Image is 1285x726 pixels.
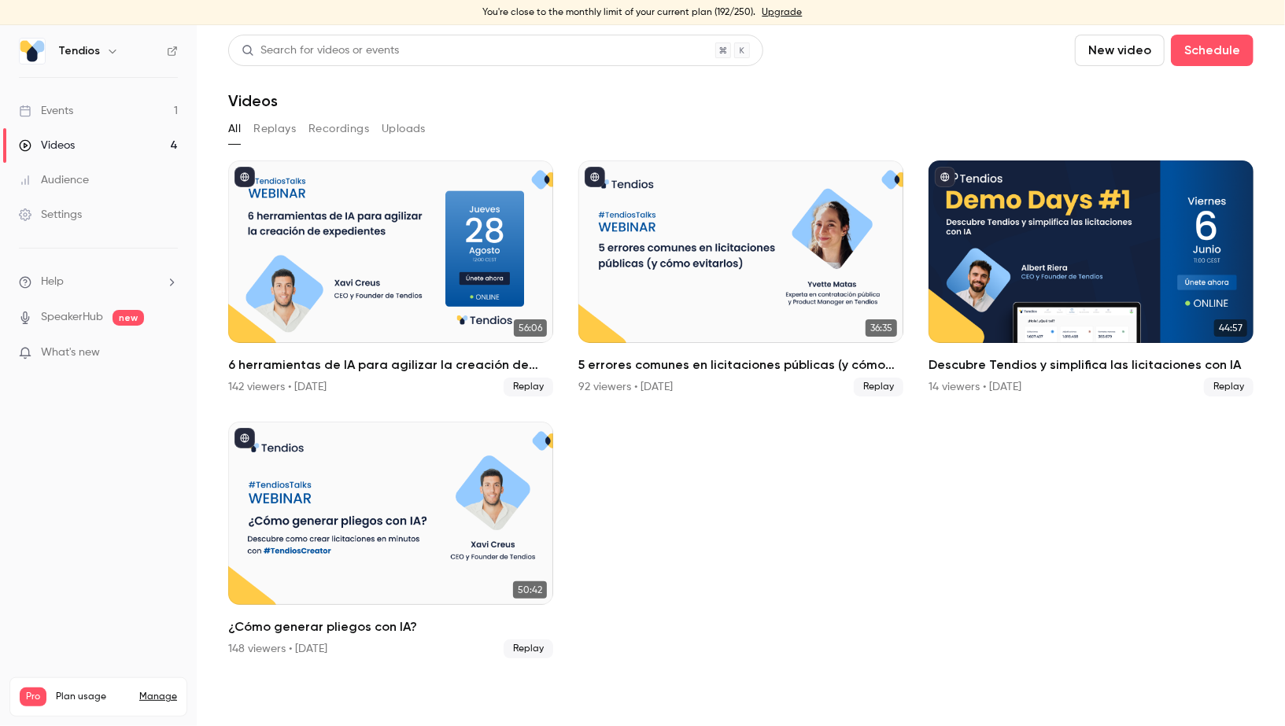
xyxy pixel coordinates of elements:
div: Videos [19,138,75,153]
h2: 6 herramientas de IA para agilizar la creación de expedientes [228,356,553,374]
span: 44:57 [1214,319,1247,337]
button: published [585,167,605,187]
span: Replay [504,378,553,396]
span: Pro [20,687,46,706]
a: 44:57Descubre Tendios y simplifica las licitaciones con IA14 viewers • [DATE]Replay [929,160,1254,396]
div: Settings [19,207,82,223]
span: Replay [504,639,553,658]
button: published [935,167,955,187]
button: All [228,116,241,142]
h1: Videos [228,91,278,110]
span: Replay [854,378,903,396]
span: Help [41,274,64,290]
li: 5 errores comunes en licitaciones públicas (y cómo evitarlos) [578,160,903,396]
h2: 5 errores comunes en licitaciones públicas (y cómo evitarlos) [578,356,903,374]
span: What's new [41,345,100,361]
a: SpeakerHub [41,309,103,326]
button: Recordings [308,116,369,142]
li: 6 herramientas de IA para agilizar la creación de expedientes [228,160,553,396]
div: 92 viewers • [DATE] [578,379,673,395]
div: Events [19,103,73,119]
h6: Tendios [58,43,100,59]
span: new [113,310,144,326]
a: 50:42¿Cómo generar pliegos con IA?148 viewers • [DATE]Replay [228,422,553,658]
a: Manage [139,691,177,703]
li: help-dropdown-opener [19,274,178,290]
div: Search for videos or events [242,42,399,59]
span: 56:06 [514,319,547,337]
button: published [234,167,255,187]
button: New video [1075,35,1165,66]
section: Videos [228,35,1254,717]
li: ¿Cómo generar pliegos con IA? [228,422,553,658]
div: 148 viewers • [DATE] [228,641,327,657]
span: Replay [1204,378,1254,396]
a: 56:066 herramientas de IA para agilizar la creación de expedientes142 viewers • [DATE]Replay [228,160,553,396]
div: 14 viewers • [DATE] [929,379,1021,395]
button: Schedule [1171,35,1254,66]
li: Descubre Tendios y simplifica las licitaciones con IA [929,160,1254,396]
a: Upgrade [763,6,803,19]
div: Audience [19,172,89,188]
h2: ¿Cómo generar pliegos con IA? [228,617,553,636]
span: 36:35 [866,319,897,337]
div: 142 viewers • [DATE] [228,379,327,395]
h2: Descubre Tendios y simplifica las licitaciones con IA [929,356,1254,374]
button: Uploads [382,116,426,142]
span: Plan usage [56,691,130,703]
button: published [234,428,255,448]
button: Replays [253,116,296,142]
img: Tendios [20,39,45,64]
span: 50:42 [513,581,547,599]
a: 36:355 errores comunes en licitaciones públicas (y cómo evitarlos)92 viewers • [DATE]Replay [578,160,903,396]
ul: Videos [228,160,1254,658]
